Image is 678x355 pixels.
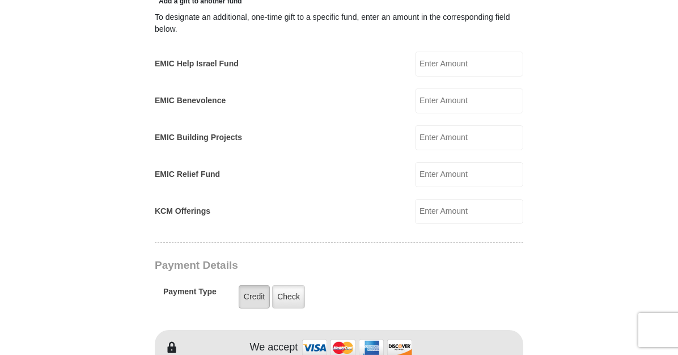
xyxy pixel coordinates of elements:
label: EMIC Benevolence [155,95,226,107]
label: EMIC Help Israel Fund [155,58,239,70]
input: Enter Amount [415,88,523,113]
div: To designate an additional, one-time gift to a specific fund, enter an amount in the correspondin... [155,11,523,35]
input: Enter Amount [415,52,523,77]
input: Enter Amount [415,199,523,224]
label: EMIC Building Projects [155,132,242,143]
h5: Payment Type [163,287,217,302]
label: KCM Offerings [155,205,210,217]
h3: Payment Details [155,259,444,272]
h4: We accept [250,341,298,354]
input: Enter Amount [415,125,523,150]
label: Credit [239,285,270,308]
input: Enter Amount [415,162,523,187]
label: EMIC Relief Fund [155,168,220,180]
label: Check [272,285,305,308]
